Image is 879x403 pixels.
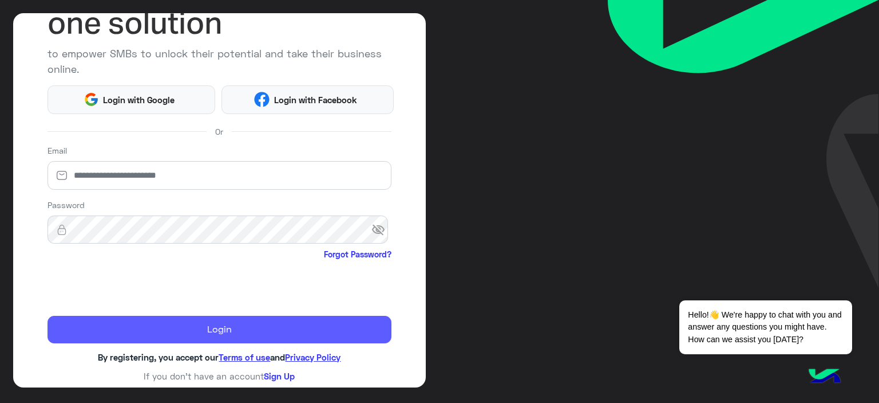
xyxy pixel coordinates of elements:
iframe: reCAPTCHA [47,263,221,307]
img: Google [84,92,99,107]
img: hulul-logo.png [805,357,845,397]
span: visibility_off [371,220,392,240]
img: email [47,170,76,181]
img: Facebook [254,92,270,107]
h6: If you don’t have an account [47,371,392,381]
span: By registering, you accept our [98,352,219,362]
a: Terms of use [219,352,270,362]
a: Forgot Password? [324,248,391,260]
button: Login with Facebook [221,85,394,114]
span: Or [215,126,223,138]
a: Privacy Policy [285,352,340,362]
span: Hello!👋 We're happy to chat with you and answer any questions you might have. How can we assist y... [679,300,852,354]
button: Login [47,316,392,343]
label: Email [47,144,67,156]
span: and [270,352,285,362]
label: Password [47,199,85,211]
button: Login with Google [47,85,215,114]
span: Login with Facebook [270,93,361,107]
img: lock [47,224,76,236]
a: Sign Up [264,371,295,381]
span: Login with Google [99,93,179,107]
p: to empower SMBs to unlock their potential and take their business online. [47,46,392,77]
